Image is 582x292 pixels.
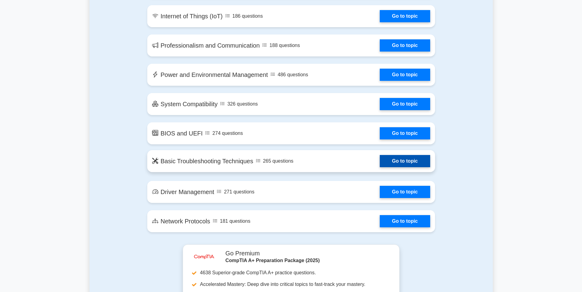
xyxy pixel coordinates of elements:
[380,39,430,52] a: Go to topic
[380,127,430,139] a: Go to topic
[380,98,430,110] a: Go to topic
[380,155,430,167] a: Go to topic
[380,69,430,81] a: Go to topic
[380,215,430,227] a: Go to topic
[380,10,430,22] a: Go to topic
[380,186,430,198] a: Go to topic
